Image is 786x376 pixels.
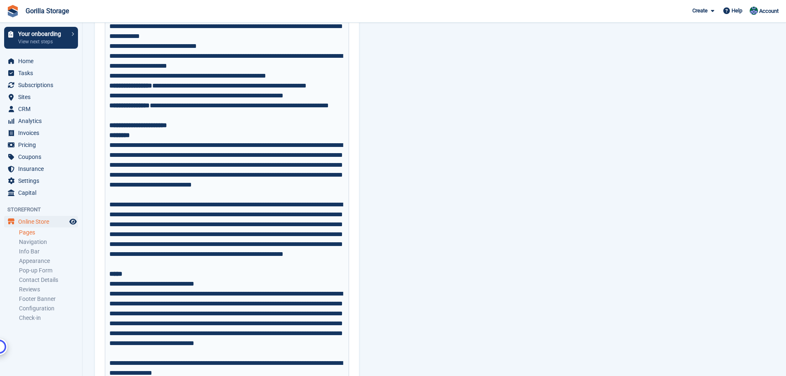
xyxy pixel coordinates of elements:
a: menu [4,151,78,163]
span: Invoices [18,127,68,139]
a: Configuration [19,305,78,312]
a: Reviews [19,286,78,293]
a: menu [4,91,78,103]
span: Storefront [7,206,82,214]
span: Help [732,7,742,15]
a: menu [4,55,78,67]
span: Online Store [18,216,68,227]
a: menu [4,79,78,91]
a: menu [4,175,78,187]
p: Your onboarding [18,31,67,37]
a: menu [4,187,78,199]
a: menu [4,163,78,175]
a: menu [4,115,78,127]
span: Settings [18,175,68,187]
a: Navigation [19,238,78,246]
a: Contact Details [19,276,78,284]
a: menu [4,139,78,151]
a: Footer Banner [19,295,78,303]
a: Check-in [19,314,78,322]
span: Tasks [18,67,68,79]
a: Your onboarding View next steps [4,27,78,49]
a: menu [4,67,78,79]
img: stora-icon-8386f47178a22dfd0bd8f6a31ec36ba5ce8667c1dd55bd0f319d3a0aa187defe.svg [7,5,19,17]
span: Home [18,55,68,67]
a: menu [4,216,78,227]
a: Appearance [19,257,78,265]
span: Analytics [18,115,68,127]
span: Sites [18,91,68,103]
a: Preview store [68,217,78,227]
span: CRM [18,103,68,115]
a: menu [4,127,78,139]
a: Gorilla Storage [22,4,72,18]
span: Subscriptions [18,79,68,91]
img: Leesha Sutherland [750,7,758,15]
a: menu [4,103,78,115]
span: Pricing [18,139,68,151]
a: Pop-up Form [19,267,78,274]
span: Insurance [18,163,68,175]
a: Info Bar [19,248,78,255]
span: Create [692,7,708,15]
span: Account [759,7,779,15]
a: Pages [19,229,78,236]
p: View next steps [18,38,67,45]
span: Capital [18,187,68,199]
span: Coupons [18,151,68,163]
